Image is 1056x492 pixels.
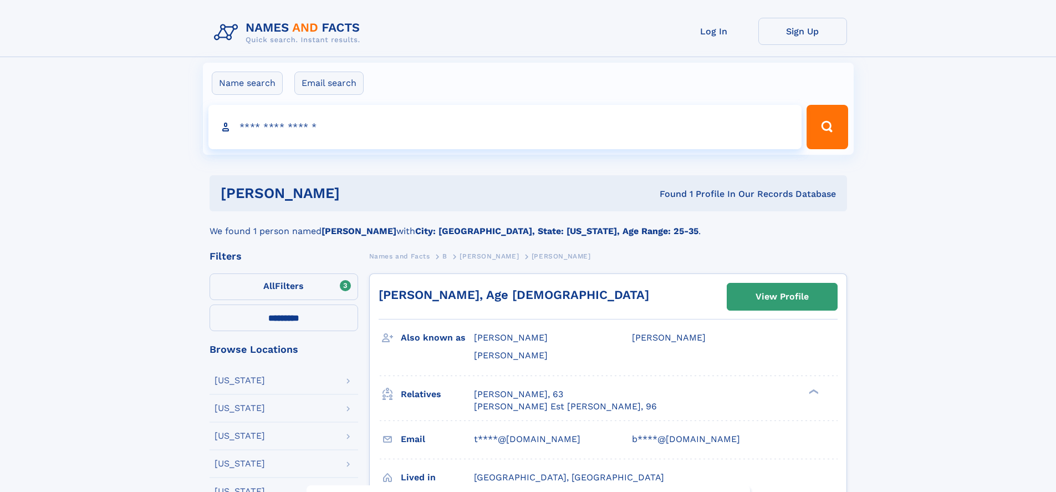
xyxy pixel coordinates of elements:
a: B [442,249,447,263]
div: [US_STATE] [215,459,265,468]
div: [US_STATE] [215,432,265,440]
span: [PERSON_NAME] [532,252,591,260]
a: [PERSON_NAME], Age [DEMOGRAPHIC_DATA] [379,288,649,302]
a: [PERSON_NAME] Est [PERSON_NAME], 96 [474,400,657,413]
span: [PERSON_NAME] [474,332,548,343]
input: search input [208,105,802,149]
button: Search Button [807,105,848,149]
b: City: [GEOGRAPHIC_DATA], State: [US_STATE], Age Range: 25-35 [415,226,698,236]
span: [PERSON_NAME] [632,332,706,343]
a: Sign Up [758,18,847,45]
div: View Profile [756,284,809,310]
h3: Relatives [401,385,474,404]
label: Email search [294,72,364,95]
div: ❯ [806,388,819,395]
label: Name search [212,72,283,95]
span: B [442,252,447,260]
label: Filters [210,273,358,300]
span: All [263,281,275,291]
div: Browse Locations [210,344,358,354]
a: View Profile [727,283,837,310]
span: [PERSON_NAME] [460,252,519,260]
h3: Also known as [401,328,474,347]
h3: Lived in [401,468,474,487]
h1: [PERSON_NAME] [221,186,500,200]
img: Logo Names and Facts [210,18,369,48]
div: Found 1 Profile In Our Records Database [499,188,836,200]
div: [US_STATE] [215,404,265,413]
a: Log In [670,18,758,45]
a: [PERSON_NAME] [460,249,519,263]
div: We found 1 person named with . [210,211,847,238]
span: [GEOGRAPHIC_DATA], [GEOGRAPHIC_DATA] [474,472,664,483]
a: Names and Facts [369,249,430,263]
div: Filters [210,251,358,261]
span: [PERSON_NAME] [474,350,548,361]
div: [US_STATE] [215,376,265,385]
a: [PERSON_NAME], 63 [474,388,563,400]
h3: Email [401,430,474,449]
b: [PERSON_NAME] [322,226,396,236]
